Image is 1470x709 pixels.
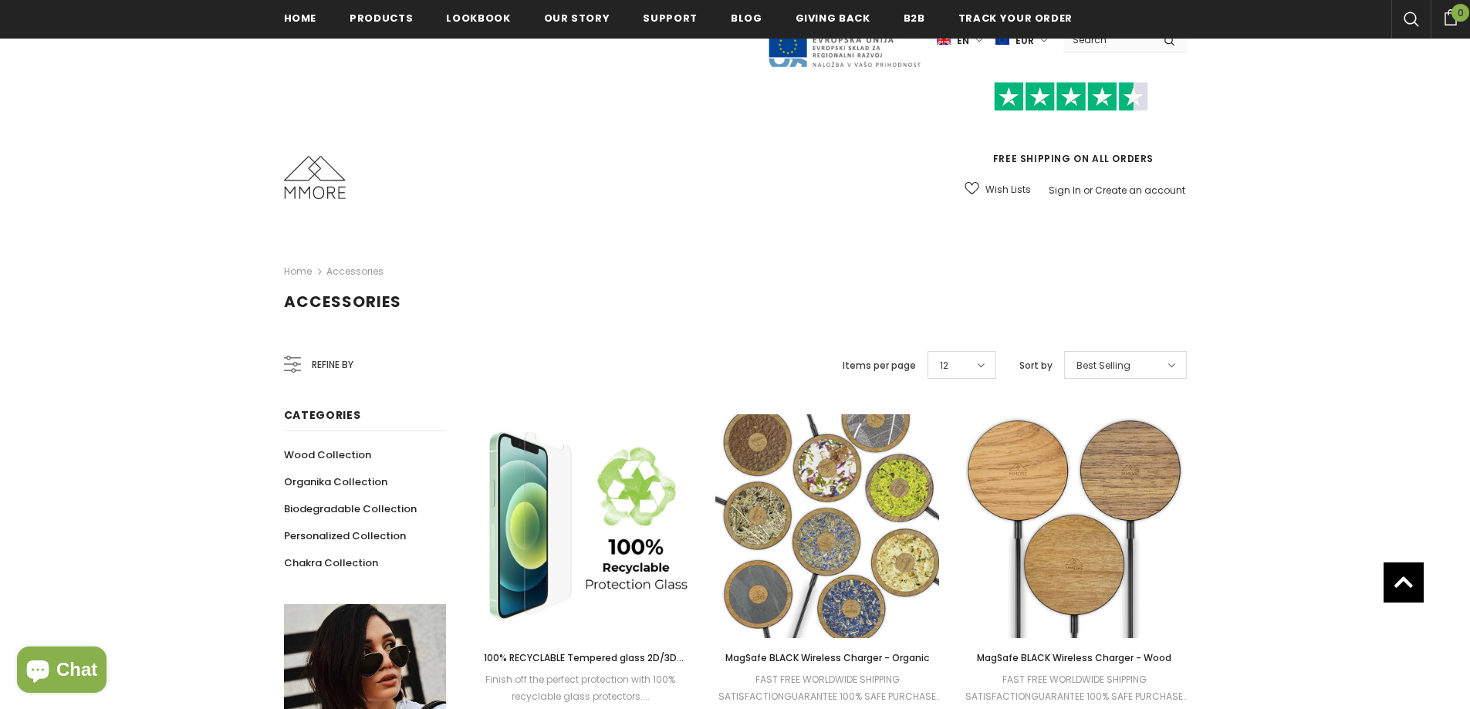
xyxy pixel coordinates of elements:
[284,468,387,495] a: Organika Collection
[962,671,1186,705] div: FAST FREE WORLDWIDE SHIPPING SATISFACTIONGUARANTEE 100% SAFE PURCHASE Attractive Minimalistic...
[958,11,1073,25] span: Track your order
[469,671,693,705] div: Finish off the perfect protection with 100% recyclable glass protectors....
[1019,358,1053,373] label: Sort by
[767,12,921,69] img: Javni Razpis
[843,358,916,373] label: Items per page
[284,262,312,281] a: Home
[1095,184,1185,197] a: Create an account
[1083,184,1093,197] span: or
[1431,7,1470,25] a: 0
[994,82,1148,112] img: Trust Pilot Stars
[1076,358,1130,373] span: Best Selling
[446,11,510,25] span: Lookbook
[937,34,951,47] img: i-lang-1.png
[796,11,870,25] span: Giving back
[957,33,969,49] span: en
[284,441,371,468] a: Wood Collection
[284,447,371,462] span: Wood Collection
[715,650,939,667] a: MagSafe BLACK Wireless Charger - Organic
[544,11,610,25] span: Our Story
[955,89,1187,165] span: FREE SHIPPING ON ALL ORDERS
[284,522,406,549] a: Personalized Collection
[1049,184,1081,197] a: Sign In
[284,11,317,25] span: Home
[350,11,413,25] span: Products
[715,671,939,705] div: FAST FREE WORLDWIDE SHIPPING SATISFACTIONGUARANTEE 100% SAFE PURCHASE Attractive Minimalistic...
[725,651,929,664] span: MagSafe BLACK Wireless Charger - Organic
[284,501,417,516] span: Biodegradable Collection
[1015,33,1034,49] span: EUR
[469,650,693,667] a: 100% RECYCLABLE Tempered glass 2D/3D screen protector
[12,647,111,697] inbox-online-store-chat: Shopify online store chat
[965,176,1031,203] a: Wish Lists
[284,495,417,522] a: Biodegradable Collection
[940,358,948,373] span: 12
[284,474,387,489] span: Organika Collection
[1451,4,1469,22] span: 0
[484,651,684,681] span: 100% RECYCLABLE Tempered glass 2D/3D screen protector
[643,11,698,25] span: support
[284,407,361,423] span: Categories
[326,265,384,278] a: Accessories
[284,156,346,199] img: MMORE Cases
[284,528,406,543] span: Personalized Collection
[731,11,762,25] span: Blog
[955,111,1187,151] iframe: Customer reviews powered by Trustpilot
[904,11,925,25] span: B2B
[985,182,1031,198] span: Wish Lists
[962,650,1186,667] a: MagSafe BLACK Wireless Charger - Wood
[284,549,378,576] a: Chakra Collection
[1063,29,1152,51] input: Search Site
[767,33,921,46] a: Javni Razpis
[284,555,378,570] span: Chakra Collection
[977,651,1171,664] span: MagSafe BLACK Wireless Charger - Wood
[312,356,353,373] span: Refine by
[284,291,401,312] span: Accessories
